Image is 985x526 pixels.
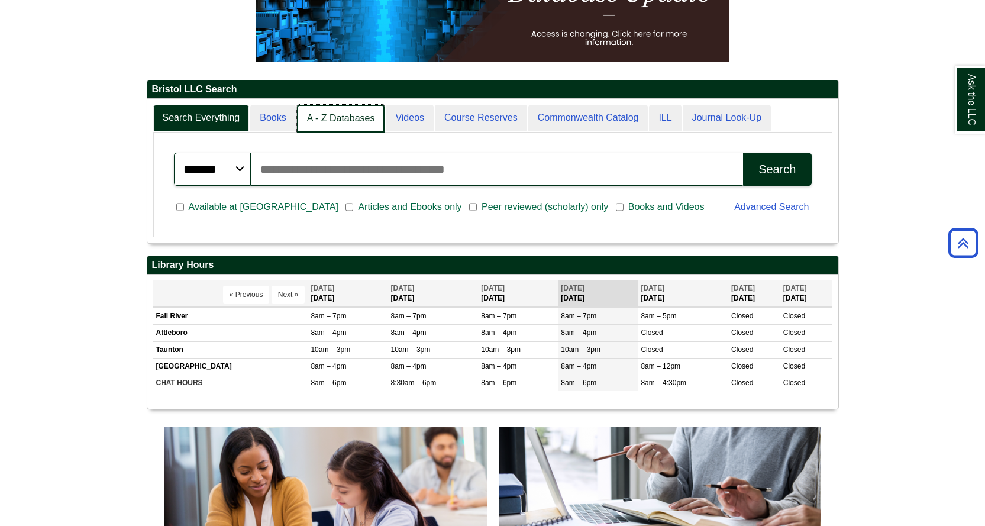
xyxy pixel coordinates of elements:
td: CHAT HOURS [153,375,308,391]
span: Closed [783,379,805,387]
span: 8:30am – 6pm [391,379,437,387]
th: [DATE] [388,280,479,307]
span: 8am – 7pm [311,312,346,320]
span: 8am – 4pm [561,328,596,337]
th: [DATE] [728,280,780,307]
span: 8am – 7pm [561,312,596,320]
span: Closed [641,328,663,337]
span: 8am – 4pm [561,362,596,370]
span: Closed [783,312,805,320]
span: [DATE] [391,284,415,292]
span: 8am – 4:30pm [641,379,686,387]
span: 8am – 12pm [641,362,680,370]
span: Closed [783,362,805,370]
div: Search [758,163,796,176]
a: Search Everything [153,105,250,131]
td: Taunton [153,341,308,358]
a: ILL [649,105,681,131]
th: [DATE] [478,280,558,307]
span: Peer reviewed (scholarly) only [477,200,613,214]
span: Books and Videos [624,200,709,214]
th: [DATE] [638,280,728,307]
span: Closed [783,346,805,354]
input: Peer reviewed (scholarly) only [469,202,477,212]
span: 8am – 6pm [561,379,596,387]
span: 8am – 6pm [481,379,516,387]
span: Closed [731,362,753,370]
a: Advanced Search [734,202,809,212]
span: 8am – 4pm [481,362,516,370]
a: Commonwealth Catalog [528,105,648,131]
th: [DATE] [308,280,387,307]
input: Articles and Ebooks only [345,202,353,212]
th: [DATE] [558,280,638,307]
span: 10am – 3pm [561,346,600,354]
span: 8am – 4pm [311,328,346,337]
span: [DATE] [731,284,755,292]
span: Closed [731,346,753,354]
button: « Previous [223,286,270,304]
span: 8am – 7pm [481,312,516,320]
a: Back to Top [944,235,982,251]
span: 10am – 3pm [481,346,521,354]
td: Attleboro [153,325,308,341]
span: Closed [731,312,753,320]
span: 8am – 6pm [311,379,346,387]
h2: Library Hours [147,256,838,275]
button: Search [743,153,811,186]
input: Available at [GEOGRAPHIC_DATA] [176,202,184,212]
span: Articles and Ebooks only [353,200,466,214]
span: Closed [731,379,753,387]
th: [DATE] [780,280,832,307]
a: A - Z Databases [297,105,385,133]
a: Course Reserves [435,105,527,131]
span: 8am – 4pm [391,328,427,337]
span: 10am – 3pm [391,346,431,354]
span: Closed [731,328,753,337]
span: 8am – 7pm [391,312,427,320]
span: Closed [783,328,805,337]
span: 8am – 4pm [391,362,427,370]
td: Fall River [153,308,308,325]
input: Books and Videos [616,202,624,212]
a: Videos [386,105,434,131]
span: [DATE] [783,284,807,292]
span: 8am – 5pm [641,312,676,320]
span: 8am – 4pm [311,362,346,370]
span: 8am – 4pm [481,328,516,337]
button: Next » [272,286,305,304]
span: Closed [641,346,663,354]
a: Books [250,105,295,131]
td: [GEOGRAPHIC_DATA] [153,358,308,375]
span: [DATE] [481,284,505,292]
span: 10am – 3pm [311,346,350,354]
a: Journal Look-Up [683,105,771,131]
span: [DATE] [561,284,584,292]
h2: Bristol LLC Search [147,80,838,99]
span: [DATE] [311,284,334,292]
span: [DATE] [641,284,664,292]
span: Available at [GEOGRAPHIC_DATA] [184,200,343,214]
